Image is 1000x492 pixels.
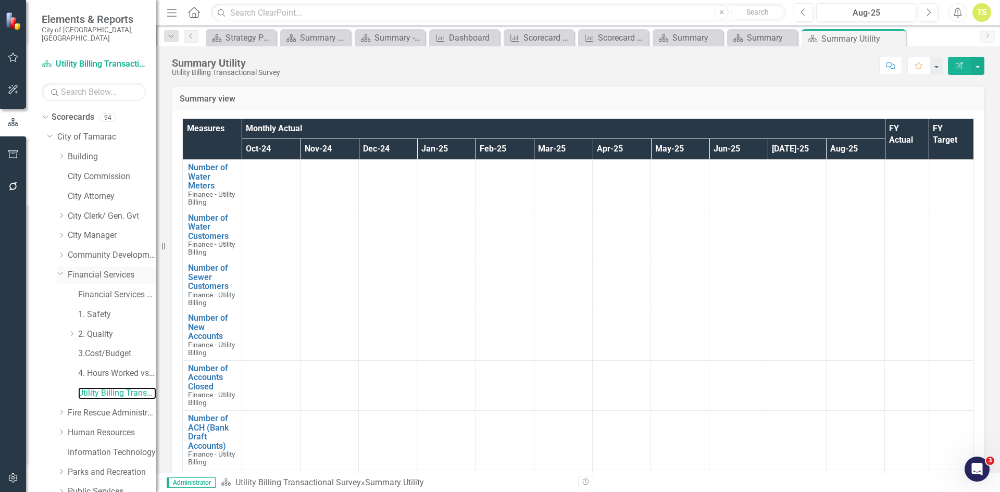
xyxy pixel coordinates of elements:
[449,31,497,44] div: Dashboard
[42,83,146,101] input: Search Below...
[78,329,156,340] a: 2. Quality
[68,191,156,203] a: City Attorney
[655,31,720,44] a: Summary
[42,26,146,43] small: City of [GEOGRAPHIC_DATA], [GEOGRAPHIC_DATA]
[5,11,24,30] img: ClearPoint Strategy
[188,390,235,407] span: Finance - Utility Billing
[523,31,571,44] div: Scorecard Measures Data (FY To Date)
[78,289,156,301] a: Financial Services Scorecard
[78,348,156,360] a: 3.Cost/Budget
[965,457,990,482] iframe: Intercom live chat
[68,466,156,478] a: Parks and Recreation
[52,111,94,123] a: Scorecards
[365,477,424,487] div: Summary Utility
[730,31,795,44] a: Summary
[57,131,156,143] a: City of Tamarac
[78,309,156,321] a: 1. Safety
[68,151,156,163] a: Building
[188,313,236,341] a: Number of New Accounts
[183,360,242,410] td: Double-Click to Edit Right Click for Context Menu
[581,31,646,44] a: Scorecard Measures (FY to date)
[188,340,235,357] span: Finance - Utility Billing
[506,31,571,44] a: Scorecard Measures Data (FY To Date)
[183,410,242,470] td: Double-Click to Edit Right Click for Context Menu
[816,3,916,22] button: Aug-25
[78,387,156,399] a: Utility Billing Transactional Survey
[42,58,146,70] a: Utility Billing Transactional Survey
[183,310,242,360] td: Double-Click to Edit Right Click for Context Menu
[68,171,156,183] a: City Commission
[672,31,720,44] div: Summary
[972,3,991,22] button: TS
[226,31,273,44] div: Strategy Page
[183,260,242,310] td: Double-Click to Edit Right Click for Context Menu
[188,291,235,307] span: Finance - Utility Billing
[172,69,280,77] div: Utility Billing Transactional Survey
[820,7,913,19] div: Aug-25
[188,163,236,191] a: Number of Water Meters
[68,427,156,439] a: Human Resources
[357,31,422,44] a: Summary - Financial Services Administration (1501)
[68,249,156,261] a: Community Development
[986,457,994,465] span: 3
[188,414,236,450] a: Number of ACH (Bank Draft Accounts)
[68,230,156,242] a: City Manager
[183,160,242,210] td: Double-Click to Edit Right Click for Context Menu
[300,31,348,44] div: Summary Human Resources - Program Descriptions (1710/1720)
[172,57,280,69] div: Summary Utility
[68,269,156,281] a: Financial Services
[235,477,361,487] a: Utility Billing Transactional Survey
[188,364,236,392] a: Number of Accounts Closed
[598,31,646,44] div: Scorecard Measures (FY to date)
[283,31,348,44] a: Summary Human Resources - Program Descriptions (1710/1720)
[188,263,236,291] a: Number of Sewer Customers
[78,368,156,380] a: 4. Hours Worked vs Available hours
[374,31,422,44] div: Summary - Financial Services Administration (1501)
[221,477,570,489] div: »
[208,31,273,44] a: Strategy Page
[68,447,156,459] a: Information Technology
[211,4,786,22] input: Search ClearPoint...
[188,240,235,256] span: Finance - Utility Billing
[183,210,242,260] td: Double-Click to Edit Right Click for Context Menu
[68,407,156,419] a: Fire Rescue Administration
[188,213,236,241] a: Number of Water Customers
[821,32,903,45] div: Summary Utility
[746,8,769,16] span: Search
[68,210,156,222] a: City Clerk/ Gen. Gvt
[432,31,497,44] a: Dashboard
[42,13,146,26] span: Elements & Reports
[180,94,977,104] h3: Summary view
[99,113,116,122] div: 94
[747,31,795,44] div: Summary
[167,477,216,488] span: Administrator
[188,450,235,466] span: Finance - Utility Billing
[188,190,235,206] span: Finance - Utility Billing
[731,5,783,20] button: Search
